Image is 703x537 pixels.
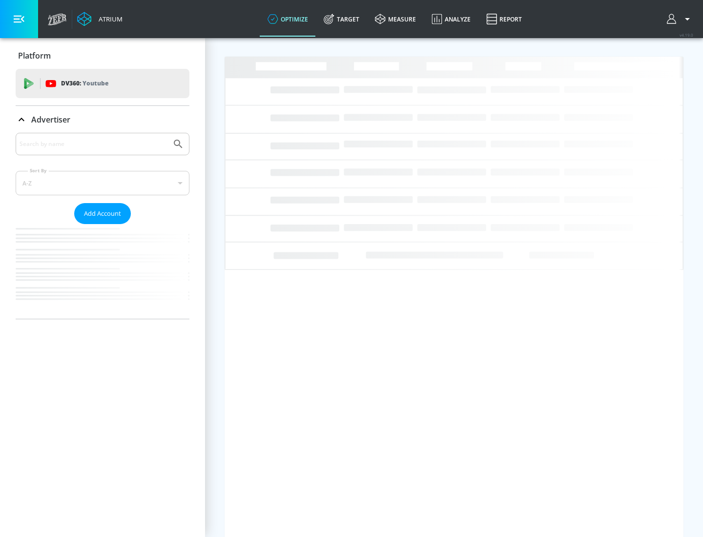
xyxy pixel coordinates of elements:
div: Advertiser [16,106,189,133]
button: Add Account [74,203,131,224]
p: Youtube [83,78,108,88]
label: Sort By [28,167,49,174]
a: Target [316,1,367,37]
a: measure [367,1,424,37]
p: Platform [18,50,51,61]
nav: list of Advertiser [16,224,189,319]
a: Analyze [424,1,478,37]
p: Advertiser [31,114,70,125]
div: Advertiser [16,133,189,319]
a: optimize [260,1,316,37]
a: Report [478,1,530,37]
p: DV360: [61,78,108,89]
div: DV360: Youtube [16,69,189,98]
input: Search by name [20,138,167,150]
span: Add Account [84,208,121,219]
a: Atrium [77,12,123,26]
div: A-Z [16,171,189,195]
div: Atrium [95,15,123,23]
div: Platform [16,42,189,69]
span: v 4.19.0 [680,32,693,38]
